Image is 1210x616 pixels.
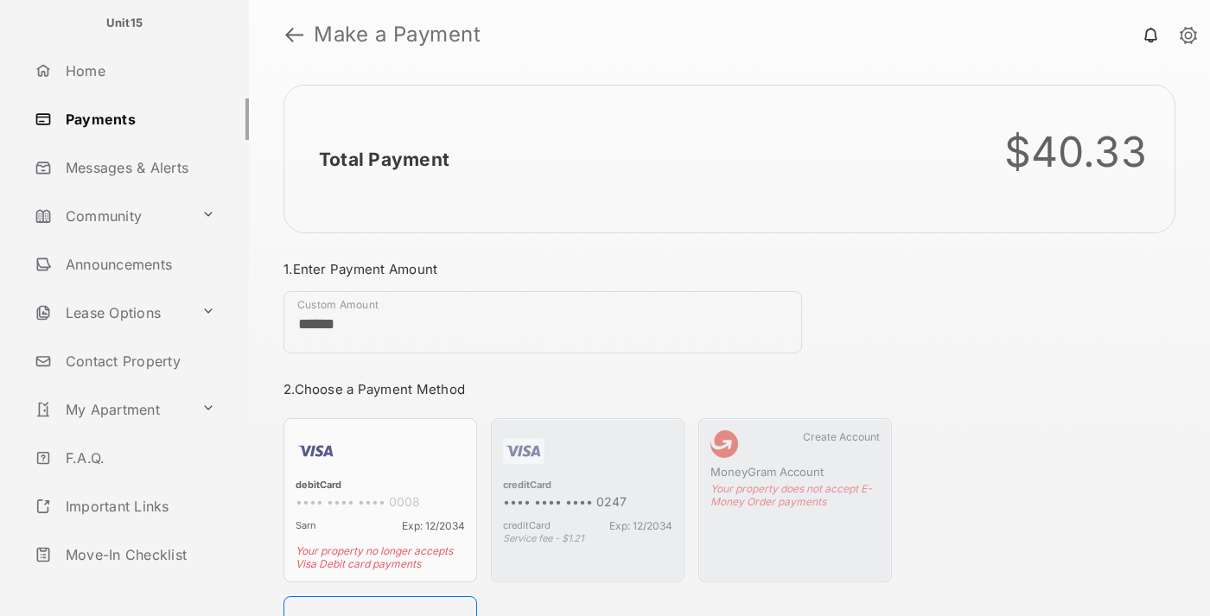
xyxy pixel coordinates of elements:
[319,149,449,170] h2: Total Payment
[106,15,143,32] p: Unit15
[283,261,892,277] h3: 1. Enter Payment Amount
[491,418,685,582] div: creditCard•••• •••• •••• 0247creditCardExp: 12/2034Service fee - $1.21
[28,147,249,188] a: Messages & Alerts
[28,244,249,285] a: Announcements
[503,532,672,544] div: Service fee - $1.21
[28,389,194,430] a: My Apartment
[28,437,249,479] a: F.A.Q.
[283,381,892,397] h3: 2. Choose a Payment Method
[609,519,672,532] span: Exp: 12/2034
[503,479,672,494] div: creditCard
[28,195,194,237] a: Community
[28,292,194,333] a: Lease Options
[28,534,249,575] a: Move-In Checklist
[28,98,249,140] a: Payments
[1004,127,1148,177] div: $40.33
[28,486,222,527] a: Important Links
[28,50,249,92] a: Home
[503,519,551,532] span: creditCard
[503,494,672,512] div: •••• •••• •••• 0247
[314,24,481,45] strong: Make a Payment
[28,340,249,382] a: Contact Property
